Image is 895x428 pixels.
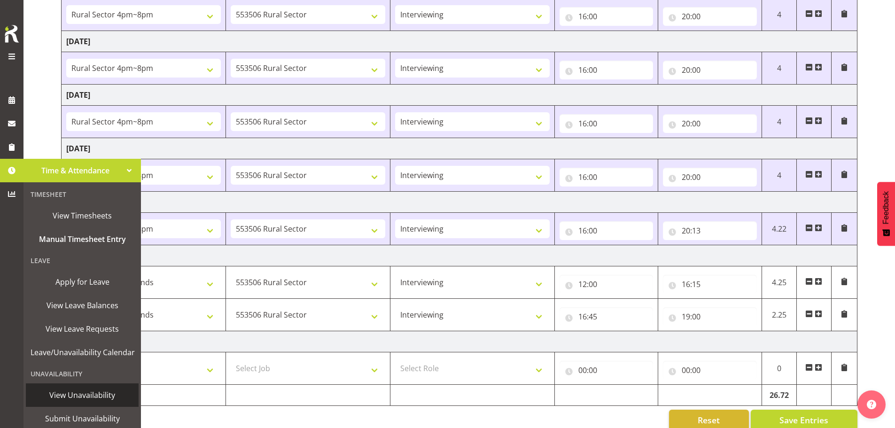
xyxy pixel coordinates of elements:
div: Unavailability [26,364,139,383]
input: Click to select... [663,307,757,326]
td: [DATE] [62,192,857,213]
span: Feedback [882,191,890,224]
td: 2.25 [762,299,797,331]
td: 4.22 [762,213,797,245]
td: [DATE] [62,331,857,352]
span: Manual Timesheet Entry [31,232,134,246]
a: View Timesheets [26,204,139,227]
input: Click to select... [560,361,654,380]
img: Rosterit icon logo [2,23,21,44]
td: Total Hours [62,385,226,406]
span: View Leave Balances [31,298,134,312]
td: [DATE] [62,138,857,159]
td: 26.72 [762,385,797,406]
a: Manual Timesheet Entry [26,227,139,251]
input: Click to select... [663,114,757,133]
span: Reset [698,414,720,426]
input: Click to select... [560,168,654,187]
input: Click to select... [560,221,654,240]
a: View Leave Requests [26,317,139,341]
span: View Timesheets [31,209,134,223]
input: Click to select... [560,61,654,79]
span: View Unavailability [31,388,134,402]
span: Leave/Unavailability Calendar [31,345,135,359]
input: Click to select... [663,168,757,187]
input: Click to select... [560,307,654,326]
input: Click to select... [663,275,757,294]
td: 4 [762,52,797,85]
td: 0 [762,352,797,385]
input: Click to select... [663,61,757,79]
td: 4.25 [762,266,797,299]
a: Apply for Leave [26,270,139,294]
span: Time & Attendance [28,163,122,178]
a: Time & Attendance [23,159,141,182]
td: [DATE] [62,31,857,52]
td: [DATE] [62,245,857,266]
input: Click to select... [663,221,757,240]
button: Feedback - Show survey [877,182,895,246]
td: 4 [762,159,797,192]
span: Submit Unavailability [31,412,134,426]
a: View Unavailability [26,383,139,407]
input: Click to select... [560,114,654,133]
span: View Leave Requests [31,322,134,336]
div: Timesheet [26,185,139,204]
a: View Leave Balances [26,294,139,317]
td: 4 [762,106,797,138]
input: Click to select... [663,361,757,380]
td: [DATE] [62,85,857,106]
div: Leave [26,251,139,270]
img: help-xxl-2.png [867,400,876,409]
input: Click to select... [560,7,654,26]
span: Apply for Leave [31,275,134,289]
input: Click to select... [560,275,654,294]
a: Leave/Unavailability Calendar [26,341,139,364]
input: Click to select... [663,7,757,26]
span: Save Entries [779,414,828,426]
